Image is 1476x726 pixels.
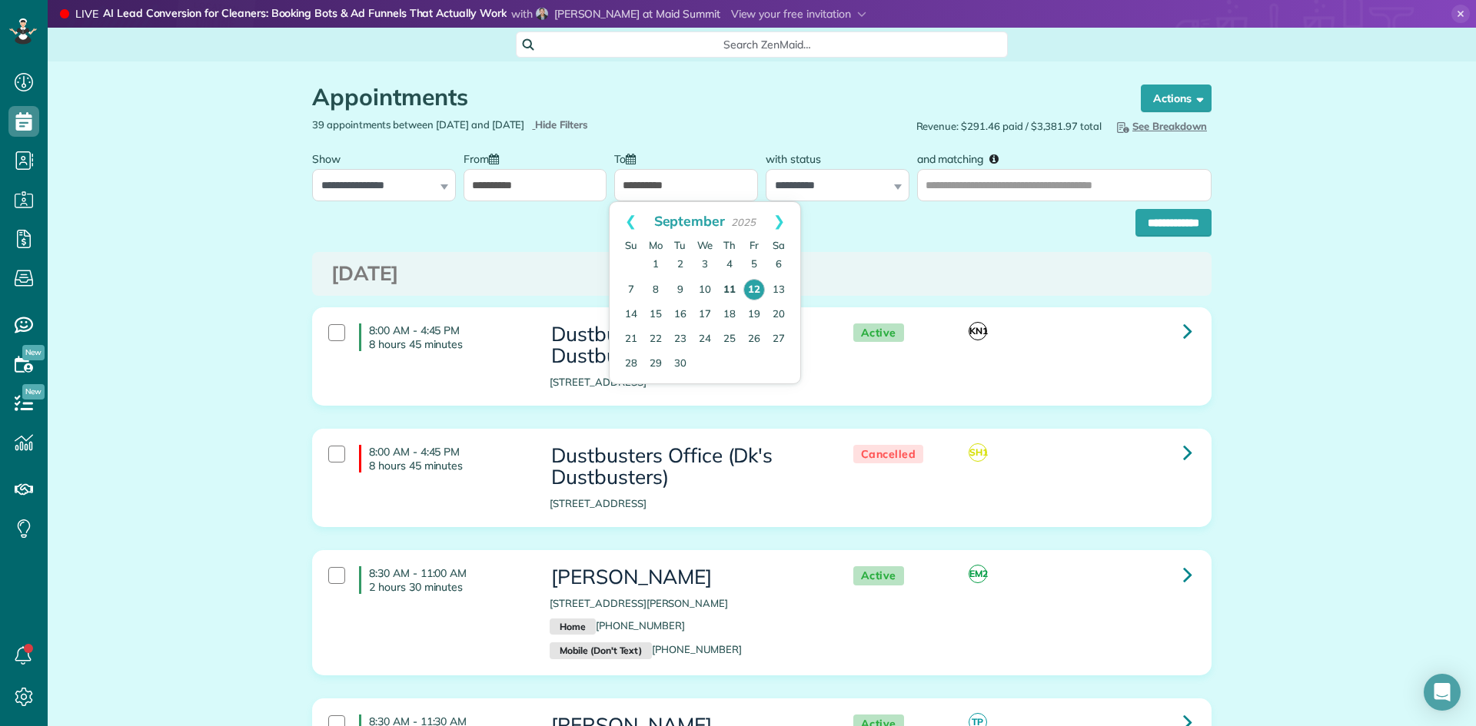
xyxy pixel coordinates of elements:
[625,239,637,251] span: Sunday
[643,278,668,303] a: 8
[619,278,643,303] a: 7
[649,239,663,251] span: Monday
[717,327,742,352] a: 25
[853,566,904,585] span: Active
[550,375,822,390] p: [STREET_ADDRESS]
[742,327,766,352] a: 26
[668,278,693,303] a: 9
[643,253,668,277] a: 1
[758,202,800,240] a: Next
[969,443,987,462] span: SH1
[1424,674,1461,711] div: Open Intercom Messenger
[750,239,759,251] span: Friday
[550,323,822,367] h3: Dustbusters Office (Dk's Dustbusters)
[550,619,685,632] a: Home[PHONE_NUMBER]
[668,303,693,327] a: 16
[464,144,507,172] label: From
[22,345,45,360] span: New
[1114,120,1207,132] span: See Breakdown
[511,7,533,21] span: with
[550,445,822,489] h3: Dustbusters Office (Dk's Dustbusters)
[22,384,45,399] span: New
[917,144,1010,172] label: and matching
[643,352,668,376] a: 29
[693,327,717,352] a: 24
[853,445,924,464] span: Cancelled
[619,303,643,327] a: 14
[331,263,1192,285] h3: [DATE]
[668,253,693,277] a: 2
[717,278,742,303] a: 11
[550,618,595,635] small: Home
[773,239,785,251] span: Saturday
[1109,118,1212,134] button: See Breakdown
[369,459,527,472] p: 8 hours 45 minutes
[969,565,987,583] span: EM2
[619,327,643,352] a: 21
[550,642,652,659] small: Mobile (Don't Text)
[853,323,904,343] span: Active
[359,323,527,351] h4: 8:00 AM - 4:45 PM
[766,278,791,303] a: 13
[668,327,693,352] a: 23
[301,118,762,132] div: 39 appointments between [DATE] and [DATE]
[717,253,742,277] a: 4
[693,278,717,303] a: 10
[359,445,527,472] h4: 8:00 AM - 4:45 PM
[535,118,588,132] span: Hide Filters
[766,303,791,327] a: 20
[969,322,987,340] span: KN1
[674,239,686,251] span: Tuesday
[369,337,527,351] p: 8 hours 45 minutes
[742,303,766,327] a: 19
[550,496,822,511] p: [STREET_ADDRESS]
[103,6,507,22] strong: AI Lead Conversion for Cleaners: Booking Bots & Ad Funnels That Actually Work
[697,239,713,251] span: Wednesday
[731,216,756,228] span: 2025
[916,119,1102,134] span: Revenue: $291.46 paid / $3,381.97 total
[643,303,668,327] a: 15
[614,144,643,172] label: To
[610,202,652,240] a: Prev
[619,352,643,376] a: 28
[766,327,791,352] a: 27
[654,212,726,229] span: September
[723,239,736,251] span: Thursday
[668,352,693,376] a: 30
[643,327,668,352] a: 22
[742,253,766,277] a: 5
[550,596,822,611] p: [STREET_ADDRESS][PERSON_NAME]
[550,566,822,588] h3: [PERSON_NAME]
[536,8,548,20] img: rc-simon-8800daff0d2eb39cacf076593c434f5ffb35751efe55c5455cd5de04b127b0f0.jpg
[743,279,765,300] a: 12
[717,303,742,327] a: 18
[693,253,717,277] a: 3
[359,566,527,594] h4: 8:30 AM - 11:00 AM
[532,118,588,131] a: Hide Filters
[550,643,741,655] a: Mobile (Don't Text)[PHONE_NUMBER]
[766,253,791,277] a: 6
[369,580,527,594] p: 2 hours 30 minutes
[1141,85,1212,112] button: Actions
[312,85,1112,110] h1: Appointments
[693,303,717,327] a: 17
[554,7,720,21] span: [PERSON_NAME] at Maid Summit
